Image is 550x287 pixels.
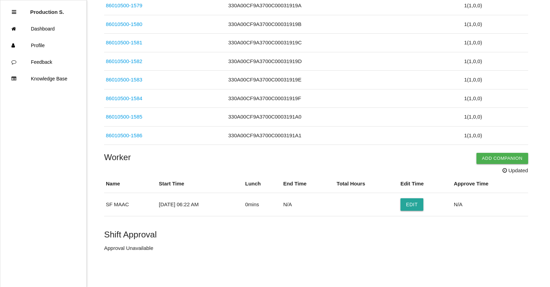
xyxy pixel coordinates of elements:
td: 330A00CF9A3700C00031919E [227,71,463,89]
h5: Shift Approval [104,230,528,239]
td: 330A00CF9A3700C00031919B [227,15,463,34]
th: End Time [281,175,335,193]
td: 330A00CF9A3700C00031919C [227,34,463,52]
td: 1 ( 1 , 0 , 0 ) [462,108,528,127]
h4: Worker [104,153,528,162]
th: Lunch [244,175,282,193]
td: 330A00CF9A3700C0003191A0 [227,108,463,127]
th: Name [104,175,157,193]
a: 86010500-1585 [106,114,142,120]
td: 1 ( 1 , 0 , 0 ) [462,126,528,145]
p: Production Shifts [30,4,64,15]
a: Feedback [0,54,86,70]
a: 86010500-1582 [106,58,142,64]
div: Close [12,4,16,20]
td: [DATE] 06:22 AM [157,193,244,216]
th: Approve Time [452,175,528,193]
td: 1 ( 1 , 0 , 0 ) [462,34,528,52]
span: Updated [502,167,528,175]
a: 86010500-1580 [106,21,142,27]
td: 330A00CF9A3700C00031919F [227,89,463,108]
button: Add Companion [476,153,528,164]
td: 0 mins [244,193,282,216]
th: Edit Time [399,175,452,193]
td: 330A00CF9A3700C0003191A1 [227,126,463,145]
a: Profile [0,37,86,54]
td: 1 ( 1 , 0 , 0 ) [462,52,528,71]
button: Edit [400,198,423,211]
td: N/A [452,193,528,216]
td: N/A [281,193,335,216]
td: SF MAAC [104,193,157,216]
a: 86010500-1586 [106,132,142,138]
a: 86010500-1581 [106,40,142,45]
a: 86010500-1583 [106,77,142,82]
td: 1 ( 1 , 0 , 0 ) [462,15,528,34]
td: 330A00CF9A3700C00031919D [227,52,463,71]
a: 86010500-1579 [106,2,142,8]
th: Total Hours [335,175,399,193]
td: 1 ( 1 , 0 , 0 ) [462,71,528,89]
p: Approval Unavailable [104,244,528,252]
th: Start Time [157,175,244,193]
a: Knowledge Base [0,70,86,87]
a: Dashboard [0,20,86,37]
a: 86010500-1584 [106,95,142,101]
td: 1 ( 1 , 0 , 0 ) [462,89,528,108]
